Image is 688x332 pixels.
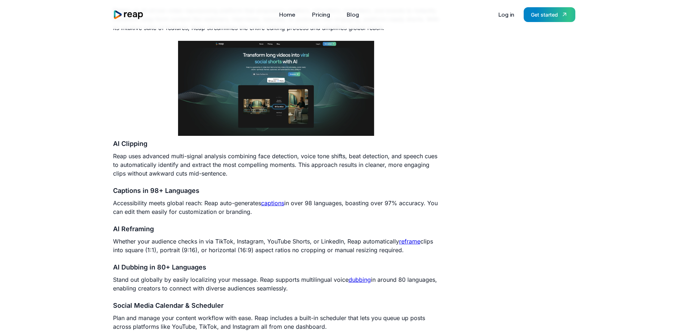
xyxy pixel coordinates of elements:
strong: AI Clipping [113,140,147,147]
img: reap logo [113,10,144,20]
h4: ‍ [113,139,440,148]
a: Get started [524,7,575,22]
strong: Social Media Calendar & Scheduler [113,302,224,309]
a: home [113,10,144,20]
a: reframe [399,238,420,245]
a: captions [261,199,284,207]
strong: AI Reframing [113,225,154,233]
a: Blog [343,9,363,20]
p: Accessibility meets global reach: Reap auto-generates in over 98 languages, boasting over 97% acc... [113,199,440,216]
a: Pricing [308,9,334,20]
a: Home [276,9,299,20]
p: Stand out globally by easily localizing your message. Reap supports multilingual voice in around ... [113,275,440,293]
div: Get started [531,11,558,18]
h4: ‍ [113,263,440,272]
a: Log in [495,9,518,20]
a: dubbing [349,276,371,283]
p: Reap uses advanced multi-signal analysis combining face detection, voice tone shifts, beat detect... [113,152,440,178]
h4: ‍ [113,186,440,195]
h4: ‍ [113,301,440,310]
p: Whether your audience checks in via TikTok, Instagram, YouTube Shorts, or LinkedIn, Reap automati... [113,237,440,254]
strong: AI Dubbing in 80+ Languages [113,263,206,271]
strong: Captions in 98+ Languages [113,187,199,194]
h4: ‍ [113,225,440,233]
